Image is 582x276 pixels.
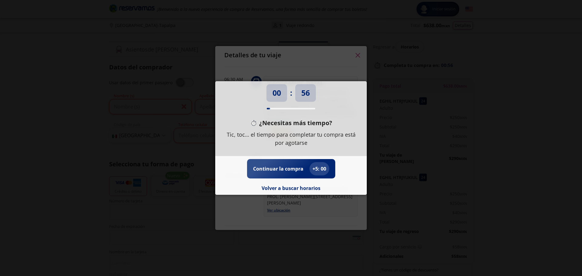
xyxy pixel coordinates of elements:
button: Continuar la compra+5: 00 [253,162,329,175]
p: Tic, toc… el tiempo para completar tu compra está por agotarse [224,131,358,147]
p: : [290,87,292,99]
p: 56 [301,87,310,99]
p: + 5 : 00 [313,165,326,172]
button: Volver a buscar horarios [262,185,320,192]
p: ¿Necesitas más tiempo? [259,118,332,128]
p: Continuar la compra [253,165,303,172]
p: 00 [273,87,281,99]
